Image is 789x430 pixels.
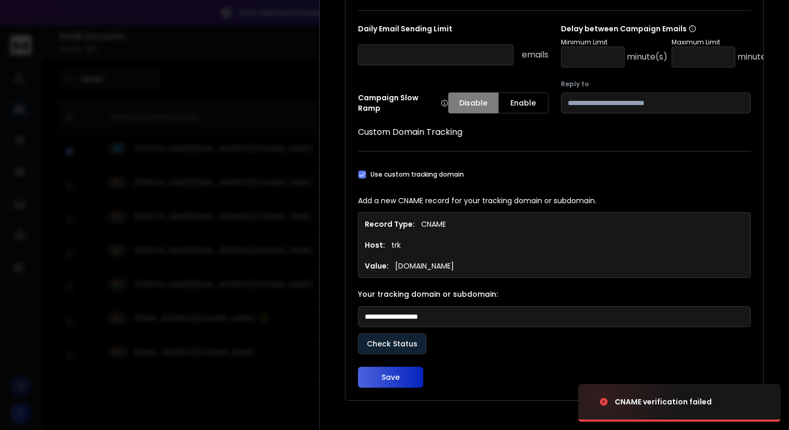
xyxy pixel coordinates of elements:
[358,195,751,206] p: Add a new CNAME record for your tracking domain or subdomain.
[578,374,683,430] img: image
[391,240,401,250] p: trk
[522,49,548,61] p: emails
[358,92,448,113] p: Campaign Slow Ramp
[448,92,498,113] button: Disable
[358,290,751,298] label: Your tracking domain or subdomain:
[358,333,426,354] button: Check Status
[358,126,751,138] h1: Custom Domain Tracking
[627,51,667,63] p: minute(s)
[615,397,712,407] div: CNAME verification failed
[561,38,667,47] p: Minimum Limit
[395,261,454,271] p: [DOMAIN_NAME]
[365,219,415,229] h1: Record Type:
[365,240,385,250] h1: Host:
[561,24,778,34] p: Delay between Campaign Emails
[421,219,446,229] p: CNAME
[672,38,778,47] p: Maximum Limit
[358,24,548,38] p: Daily Email Sending Limit
[370,170,464,179] label: Use custom tracking domain
[365,261,389,271] h1: Value:
[498,92,548,113] button: Enable
[561,80,751,88] label: Reply to
[737,51,778,63] p: minute(s)
[358,367,423,388] button: Save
